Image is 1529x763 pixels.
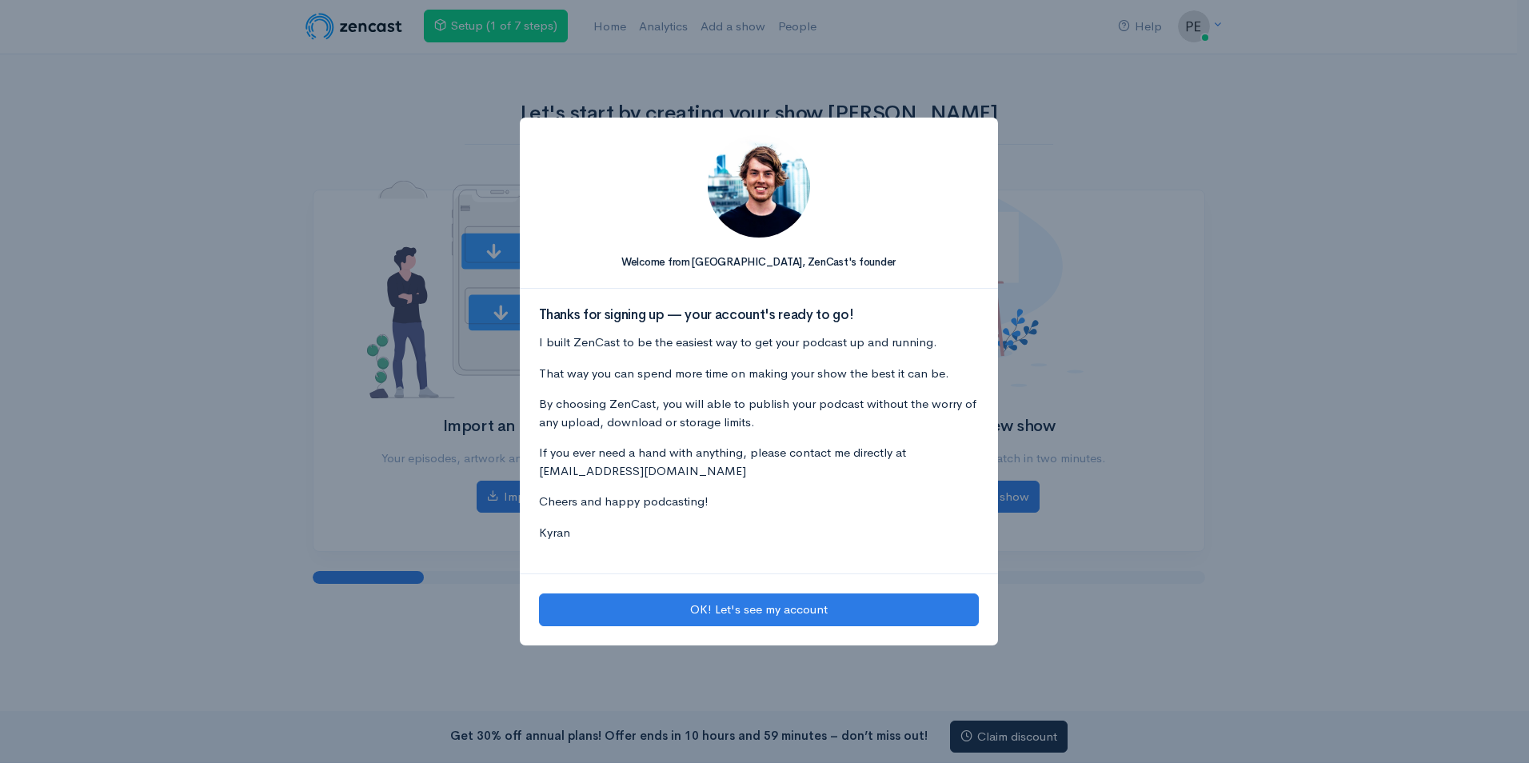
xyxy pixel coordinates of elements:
[1475,709,1513,747] iframe: gist-messenger-bubble-iframe
[539,308,979,323] h3: Thanks for signing up — your account's ready to go!
[539,395,979,431] p: By choosing ZenCast, you will able to publish your podcast without the worry of any upload, downl...
[539,593,979,626] button: OK! Let's see my account
[539,257,979,268] h5: Welcome from [GEOGRAPHIC_DATA], ZenCast's founder
[539,334,979,352] p: I built ZenCast to be the easiest way to get your podcast up and running.
[539,524,979,542] p: Kyran
[539,493,979,511] p: Cheers and happy podcasting!
[539,444,979,480] p: If you ever need a hand with anything, please contact me directly at [EMAIL_ADDRESS][DOMAIN_NAME]
[539,365,979,383] p: That way you can spend more time on making your show the best it can be.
